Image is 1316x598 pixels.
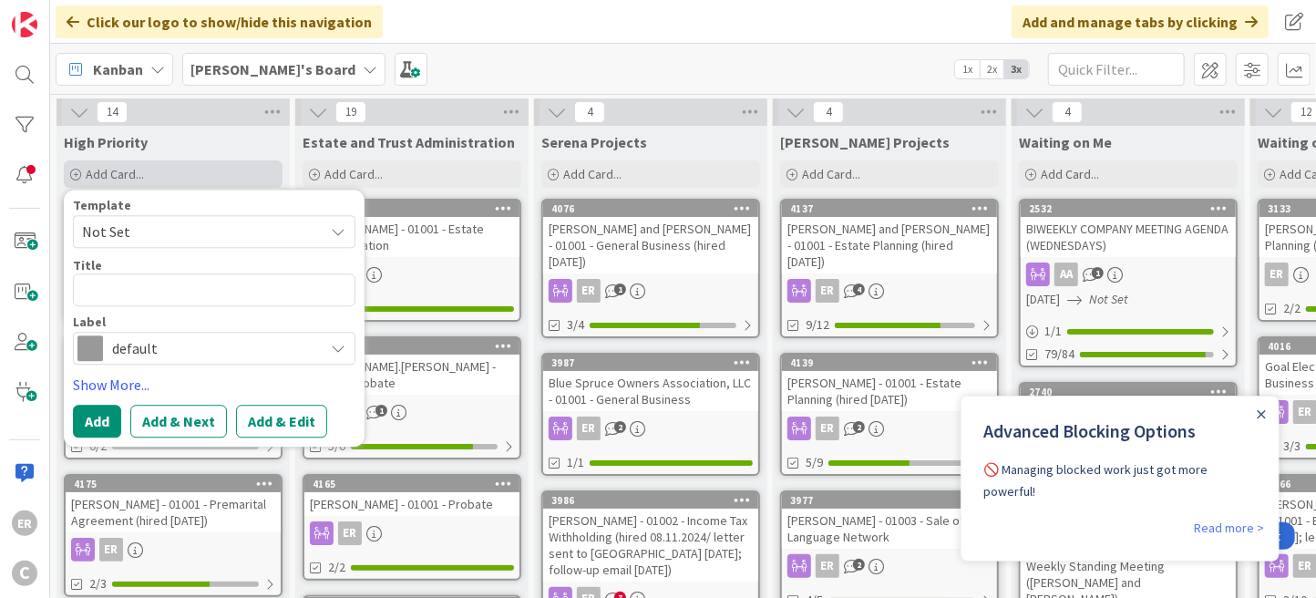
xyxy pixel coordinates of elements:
[303,133,515,151] span: Estate and Trust Administration
[853,559,865,571] span: 2
[64,474,283,597] a: 4175[PERSON_NAME] - 01001 - Premarital Agreement (hired [DATE])ER2/3
[543,492,758,582] div: 3986[PERSON_NAME] - 01002 - Income Tax Withholding (hired 08.11.2024/ letter sent to [GEOGRAPHIC_...
[980,60,1004,78] span: 2x
[567,315,584,335] span: 3/4
[304,476,519,516] div: 4165[PERSON_NAME] - 01001 - Probate
[853,421,865,433] span: 2
[86,166,144,182] span: Add Card...
[780,133,950,151] span: Ryan Projects
[304,217,519,257] div: [PERSON_NAME] - 01001 - Estate Administration
[304,521,519,545] div: ER
[1021,201,1236,217] div: 2532
[1044,322,1062,341] span: 1 / 1
[304,263,519,286] div: ER
[551,356,758,369] div: 3987
[782,201,997,217] div: 4137
[82,220,310,243] span: Not Set
[303,336,521,459] a: 3953[PERSON_NAME].[PERSON_NAME] - 01001 - ProbateER5/6
[66,538,281,562] div: ER
[1019,133,1112,151] span: Waiting on Me
[12,510,37,536] div: ER
[1265,263,1289,286] div: ER
[1089,291,1128,307] i: Not Set
[313,478,519,490] div: 4165
[782,217,997,273] div: [PERSON_NAME] and [PERSON_NAME] - 01001 - Estate Planning (hired [DATE])
[304,201,519,257] div: 3108[PERSON_NAME] - 01001 - Estate Administration
[614,421,626,433] span: 2
[577,279,601,303] div: ER
[304,476,519,492] div: 4165
[782,371,997,411] div: [PERSON_NAME] - 01001 - Estate Planning (hired [DATE])
[543,492,758,509] div: 3986
[1004,60,1029,78] span: 3x
[782,554,997,578] div: ER
[66,492,281,532] div: [PERSON_NAME] - 01001 - Premarital Agreement (hired [DATE])
[1283,437,1301,456] span: 3/3
[816,279,839,303] div: ER
[1021,263,1236,286] div: AA
[853,284,865,295] span: 4
[790,494,997,507] div: 3977
[1029,202,1236,215] div: 2532
[73,374,355,396] a: Show More...
[780,353,999,476] a: 4139[PERSON_NAME] - 01001 - Estate Planning (hired [DATE])ER5/9
[543,509,758,582] div: [PERSON_NAME] - 01002 - Income Tax Withholding (hired 08.11.2024/ letter sent to [GEOGRAPHIC_DATA...
[304,338,519,395] div: 3953[PERSON_NAME].[PERSON_NAME] - 01001 - Probate
[38,3,83,25] span: Support
[780,199,999,338] a: 4137[PERSON_NAME] and [PERSON_NAME] - 01001 - Estate Planning (hired [DATE])ER9/12
[99,538,123,562] div: ER
[816,554,839,578] div: ER
[806,453,823,472] span: 5/9
[782,355,997,411] div: 4139[PERSON_NAME] - 01001 - Estate Planning (hired [DATE])
[816,417,839,440] div: ER
[112,335,314,361] span: default
[541,199,760,338] a: 4076[PERSON_NAME] and [PERSON_NAME] - 01001 - General Business (hired [DATE])ER3/4
[97,101,128,123] span: 14
[1026,290,1060,309] span: [DATE]
[1021,320,1236,343] div: 1/1
[551,494,758,507] div: 3986
[543,417,758,440] div: ER
[304,492,519,516] div: [PERSON_NAME] - 01001 - Probate
[574,101,605,123] span: 4
[313,340,519,353] div: 3953
[236,405,327,438] button: Add & Edit
[1029,386,1236,398] div: 2740
[782,355,997,371] div: 4139
[328,558,345,577] span: 2/2
[802,166,860,182] span: Add Card...
[961,396,1280,562] iframe: UserGuiding Product Updates Slide Out
[1048,53,1185,86] input: Quick Filter...
[782,417,997,440] div: ER
[74,478,281,490] div: 4175
[577,417,601,440] div: ER
[1019,199,1238,367] a: 2532BIWEEKLY COMPANY MEETING AGENDA (WEDNESDAYS)AA[DATE]Not Set1/179/84
[543,201,758,273] div: 4076[PERSON_NAME] and [PERSON_NAME] - 01001 - General Business (hired [DATE])
[541,353,760,476] a: 3987Blue Spruce Owners Association, LLC - 01001 - General BusinessER1/1
[338,521,362,545] div: ER
[782,509,997,549] div: [PERSON_NAME] - 01003 - Sale of Sign Language Network
[541,133,647,151] span: Serena Projects
[1021,384,1236,457] div: 2740Weekly Standing Meeting ([PERSON_NAME] and [PERSON_NAME])
[190,60,355,78] b: [PERSON_NAME]'s Board
[1021,384,1236,400] div: 2740
[782,201,997,273] div: 4137[PERSON_NAME] and [PERSON_NAME] - 01001 - Estate Planning (hired [DATE])
[130,405,227,438] button: Add & Next
[73,257,102,273] label: Title
[73,199,131,211] span: Template
[66,476,281,532] div: 4175[PERSON_NAME] - 01001 - Premarital Agreement (hired [DATE])
[543,355,758,371] div: 3987
[806,315,829,335] span: 9/12
[543,217,758,273] div: [PERSON_NAME] and [PERSON_NAME] - 01001 - General Business (hired [DATE])
[304,201,519,217] div: 3108
[1012,5,1269,38] div: Add and manage tabs by clicking
[543,279,758,303] div: ER
[303,199,521,322] a: 3108[PERSON_NAME] - 01001 - Estate AdministrationER7/7
[313,202,519,215] div: 3108
[813,101,844,123] span: 4
[375,405,387,417] span: 1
